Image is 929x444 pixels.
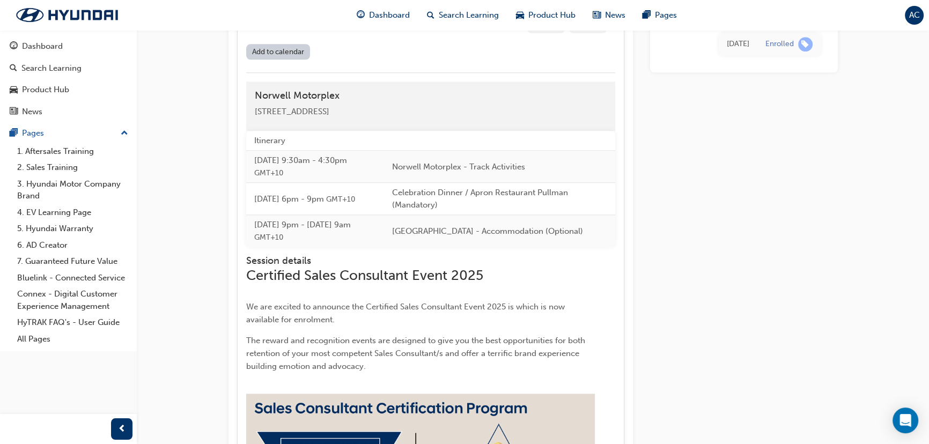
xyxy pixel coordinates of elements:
th: Itinerary [246,131,384,151]
span: up-icon [121,127,128,140]
span: AC [909,9,920,21]
button: Pages [4,123,132,143]
span: Search Learning [439,9,499,21]
img: Trak [5,4,129,26]
a: Product Hub [4,80,132,100]
td: [DATE] 6pm - 9pm [246,183,384,215]
td: [DATE] 9pm - [DATE] 9am [246,215,384,247]
a: guage-iconDashboard [348,4,418,26]
span: Australian Eastern Standard Time GMT+10 [254,168,283,177]
span: Pages [655,9,677,21]
span: Australian Eastern Standard Time GMT+10 [326,195,355,204]
a: 5. Hyundai Warranty [13,220,132,237]
span: [STREET_ADDRESS] [255,107,329,116]
a: Dashboard [4,36,132,56]
a: News [4,102,132,122]
a: car-iconProduct Hub [507,4,584,26]
span: Australian Eastern Standard Time GMT+10 [254,233,283,242]
a: Connex - Digital Customer Experience Management [13,286,132,314]
span: learningRecordVerb_ENROLL-icon [798,37,813,51]
a: 4. EV Learning Page [13,204,132,221]
span: guage-icon [357,9,365,22]
a: news-iconNews [584,4,634,26]
span: Dashboard [369,9,410,21]
span: car-icon [516,9,524,22]
span: search-icon [427,9,434,22]
a: Bluelink - Connected Service [13,270,132,286]
div: Pages [22,127,44,139]
a: 2. Sales Training [13,159,132,176]
div: Dashboard [22,40,63,53]
a: 1. Aftersales Training [13,143,132,160]
div: News [22,106,42,118]
span: search-icon [10,64,17,73]
div: Thu Jul 10 2025 10:59:59 GMT+1000 (Australian Eastern Standard Time) [727,38,749,50]
span: Product Hub [528,9,576,21]
td: Celebration Dinner / Apron Restaurant Pullman (Mandatory) [384,183,615,215]
div: Open Intercom Messenger [893,408,918,433]
td: [DATE] 9:30am - 4:30pm [246,151,384,183]
div: Search Learning [21,62,82,75]
a: Add to calendar [246,44,311,60]
a: All Pages [13,331,132,347]
span: News [605,9,625,21]
td: [GEOGRAPHIC_DATA] - Accommodation (Optional) [384,215,615,247]
a: search-iconSearch Learning [418,4,507,26]
span: news-icon [593,9,601,22]
span: car-icon [10,85,18,95]
a: HyTRAK FAQ's - User Guide [13,314,132,331]
button: AC [905,6,924,25]
span: prev-icon [118,423,126,436]
h4: Session details [246,255,595,267]
a: 3. Hyundai Motor Company Brand [13,176,132,204]
a: pages-iconPages [634,4,685,26]
a: 7. Guaranteed Future Value [13,253,132,270]
span: We are excited to announce the Certified Sales Consultant Event 2025 is which is now available fo... [246,302,567,324]
span: news-icon [10,107,18,117]
span: The reward and recognition events are designed to give you the best opportunities for both retent... [246,336,587,371]
span: pages-icon [10,129,18,138]
button: DashboardSearch LearningProduct HubNews [4,34,132,123]
td: Norwell Motorplex - Track Activities [384,151,615,183]
span: pages-icon [643,9,651,22]
a: 6. AD Creator [13,237,132,254]
div: Product Hub [22,84,69,96]
div: Enrolled [765,39,794,49]
h4: Norwell Motorplex [255,90,607,102]
a: Search Learning [4,58,132,78]
span: Certified Sales Consultant Event 2025 [246,267,483,284]
span: guage-icon [10,42,18,51]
